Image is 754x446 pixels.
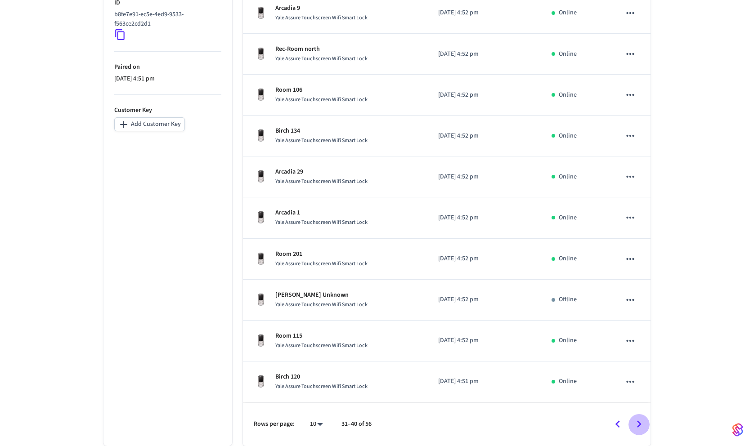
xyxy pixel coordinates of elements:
p: b8fe7e91-ec5e-4ed9-9533-f563ce2cd2d1 [114,10,218,29]
span: Yale Assure Touchscreen Wifi Smart Lock [275,260,368,268]
p: Rec-Room north [275,45,368,54]
p: [DATE] 4:52 pm [438,213,530,223]
img: Yale Assure Touchscreen Wifi Smart Lock, Satin Nickel, Front [254,293,268,307]
div: 10 [305,418,327,431]
p: [DATE] 4:52 pm [438,90,530,100]
p: [DATE] 4:52 pm [438,336,530,345]
p: Online [559,213,577,223]
img: Yale Assure Touchscreen Wifi Smart Lock, Satin Nickel, Front [254,129,268,143]
img: SeamLogoGradient.69752ec5.svg [732,423,743,437]
img: Yale Assure Touchscreen Wifi Smart Lock, Satin Nickel, Front [254,169,268,184]
p: Offline [559,295,577,304]
span: Yale Assure Touchscreen Wifi Smart Lock [275,55,368,62]
button: Add Customer Key [114,117,185,131]
p: Rows per page: [254,419,295,429]
span: Yale Assure Touchscreen Wifi Smart Lock [275,301,368,308]
p: [PERSON_NAME] Unknown [275,290,368,300]
img: Yale Assure Touchscreen Wifi Smart Lock, Satin Nickel, Front [254,210,268,225]
img: Yale Assure Touchscreen Wifi Smart Lock, Satin Nickel, Front [254,375,268,389]
p: [DATE] 4:52 pm [438,172,530,182]
p: Customer Key [114,106,221,115]
img: Yale Assure Touchscreen Wifi Smart Lock, Satin Nickel, Front [254,88,268,102]
p: Online [559,377,577,386]
p: [DATE] 4:52 pm [438,295,530,304]
span: Yale Assure Touchscreen Wifi Smart Lock [275,219,368,226]
p: [DATE] 4:51 pm [438,377,530,386]
p: [DATE] 4:51 pm [114,74,221,84]
button: Go to previous page [607,414,628,435]
span: Yale Assure Touchscreen Wifi Smart Lock [275,383,368,390]
img: Yale Assure Touchscreen Wifi Smart Lock, Satin Nickel, Front [254,47,268,61]
img: Yale Assure Touchscreen Wifi Smart Lock, Satin Nickel, Front [254,334,268,348]
p: Birch 134 [275,126,368,136]
button: Go to next page [628,414,650,435]
span: Yale Assure Touchscreen Wifi Smart Lock [275,178,368,185]
p: Online [559,90,577,100]
p: Arcadia 29 [275,167,368,177]
p: [DATE] 4:52 pm [438,8,530,18]
p: Online [559,131,577,141]
p: Room 115 [275,331,368,341]
p: [DATE] 4:52 pm [438,49,530,59]
span: Yale Assure Touchscreen Wifi Smart Lock [275,342,368,349]
p: Room 201 [275,250,368,259]
p: [DATE] 4:52 pm [438,131,530,141]
span: Yale Assure Touchscreen Wifi Smart Lock [275,14,368,22]
p: [DATE] 4:52 pm [438,254,530,263]
p: Online [559,8,577,18]
img: Yale Assure Touchscreen Wifi Smart Lock, Satin Nickel, Front [254,6,268,20]
p: Arcadia 9 [275,4,368,13]
span: Yale Assure Touchscreen Wifi Smart Lock [275,137,368,144]
span: Yale Assure Touchscreen Wifi Smart Lock [275,96,368,103]
p: Online [559,172,577,182]
p: Arcadia 1 [275,208,368,218]
p: Paired on [114,62,221,72]
img: Yale Assure Touchscreen Wifi Smart Lock, Satin Nickel, Front [254,252,268,266]
p: Birch 120 [275,372,368,382]
p: Room 106 [275,85,368,95]
p: Online [559,336,577,345]
p: 31–40 of 56 [341,419,372,429]
p: Online [559,254,577,263]
p: Online [559,49,577,59]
